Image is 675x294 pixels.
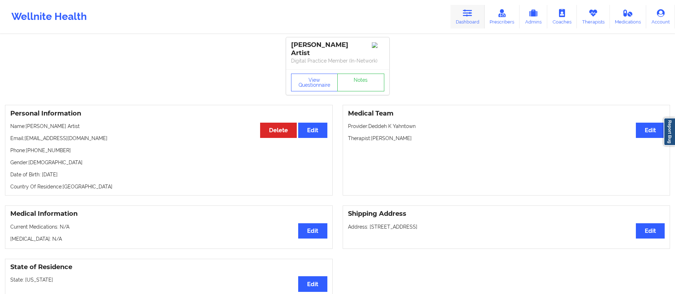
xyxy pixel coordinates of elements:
button: Edit [298,223,327,239]
p: Therapist: [PERSON_NAME] [348,135,665,142]
a: Notes [337,74,384,91]
a: Coaches [547,5,577,28]
p: Digital Practice Member (In-Network) [291,57,384,64]
a: Dashboard [450,5,485,28]
h3: Personal Information [10,109,327,118]
button: View Questionnaire [291,74,338,91]
p: [MEDICAL_DATA]: N/A [10,235,327,242]
a: Report Bug [664,118,675,146]
p: Name: [PERSON_NAME] Artist [10,123,327,130]
a: Medications [610,5,647,28]
button: Edit [298,123,327,138]
p: Country Of Residence: [GEOGRAPHIC_DATA] [10,183,327,190]
button: Delete [260,123,297,138]
button: Edit [636,223,665,239]
a: Admins [520,5,547,28]
a: Account [646,5,675,28]
p: Phone: [PHONE_NUMBER] [10,147,327,154]
h3: Medical Information [10,210,327,218]
button: Edit [636,123,665,138]
a: Therapists [577,5,610,28]
h3: State of Residence [10,263,327,271]
p: Email: [EMAIL_ADDRESS][DOMAIN_NAME] [10,135,327,142]
p: Current Medications: N/A [10,223,327,230]
p: State: [US_STATE] [10,276,327,283]
p: Address: [STREET_ADDRESS] [348,223,665,230]
a: Prescribers [485,5,520,28]
h3: Shipping Address [348,210,665,218]
p: Date of Birth: [DATE] [10,171,327,178]
h3: Medical Team [348,109,665,118]
div: [PERSON_NAME] Artist [291,41,384,57]
img: Image%2Fplaceholer-image.png [372,42,384,48]
button: Edit [298,276,327,292]
p: Gender: [DEMOGRAPHIC_DATA] [10,159,327,166]
p: Provider: Deddeh K Yahntown [348,123,665,130]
